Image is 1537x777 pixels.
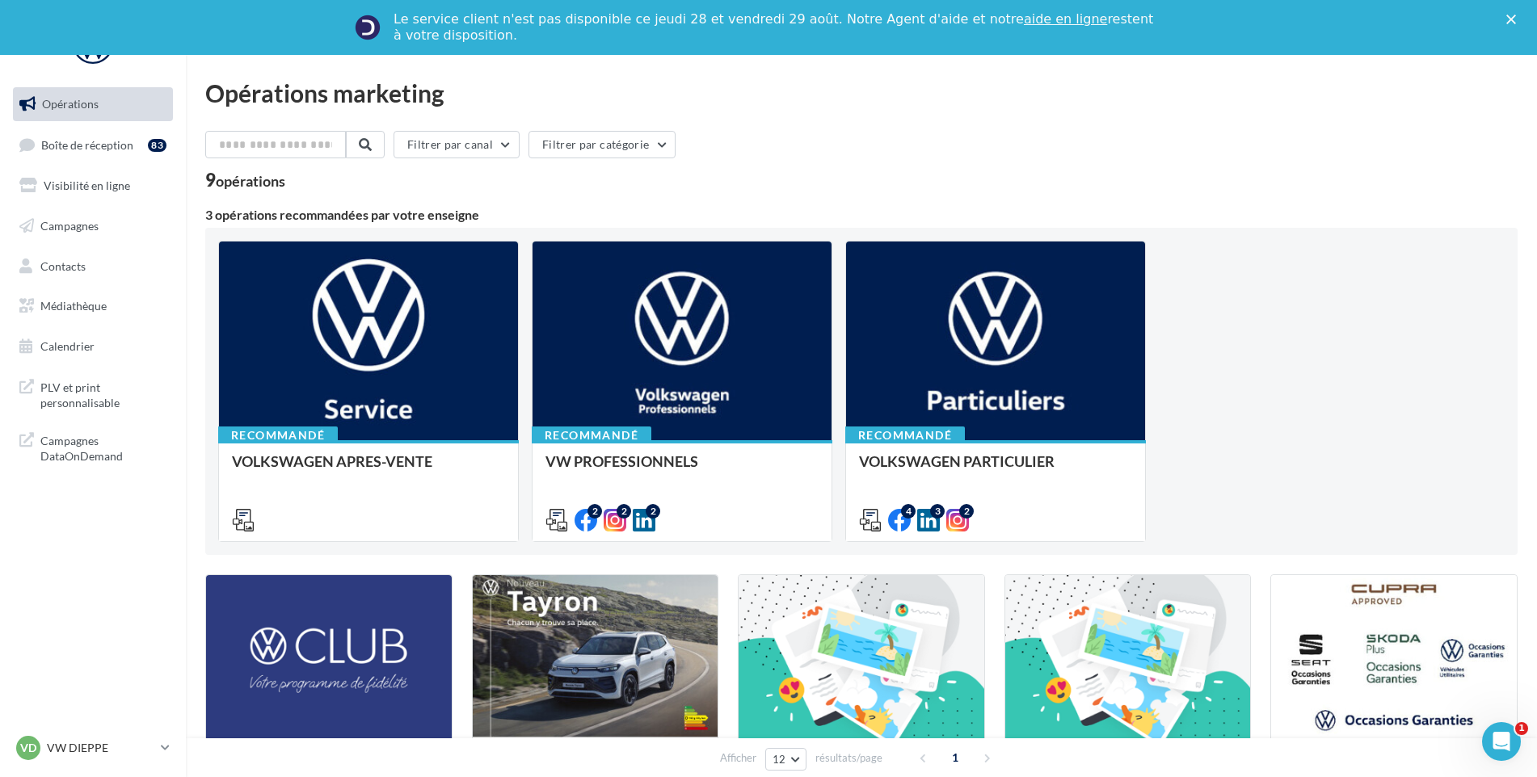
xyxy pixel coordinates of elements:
span: Calendrier [40,339,95,353]
div: Le service client n'est pas disponible ce jeudi 28 et vendredi 29 août. Notre Agent d'aide et not... [394,11,1156,44]
span: 1 [942,745,968,771]
div: Recommandé [845,426,965,444]
a: aide en ligne [1024,11,1107,27]
span: Afficher [720,750,756,766]
img: Profile image for Service-Client [355,15,381,40]
span: Contacts [40,258,86,272]
span: Médiathèque [40,299,107,313]
div: 9 [205,171,285,189]
span: VOLKSWAGEN PARTICULIER [859,452,1055,470]
div: 2 [587,504,602,519]
div: Opérations marketing [205,81,1518,105]
a: Campagnes [10,209,176,243]
a: PLV et print personnalisable [10,370,176,418]
span: Campagnes [40,219,99,233]
span: Boîte de réception [41,137,133,151]
button: Filtrer par canal [394,131,520,158]
div: 2 [617,504,631,519]
div: Fermer [1506,15,1522,24]
div: opérations [216,174,285,188]
div: 2 [959,504,974,519]
a: Contacts [10,250,176,283]
button: 12 [765,748,806,771]
a: Boîte de réception83 [10,128,176,162]
span: Opérations [42,97,99,111]
span: Visibilité en ligne [44,178,130,192]
div: 3 opérations recommandées par votre enseigne [205,208,1518,221]
a: VD VW DIEPPE [13,733,173,763]
span: VW PROFESSIONNELS [545,452,698,470]
span: Campagnes DataOnDemand [40,430,166,464]
a: Campagnes DataOnDemand [10,423,176,471]
span: résultats/page [815,750,882,766]
a: Visibilité en ligne [10,169,176,203]
span: 12 [773,753,786,766]
div: 2 [646,504,660,519]
div: 4 [901,504,916,519]
p: VW DIEPPE [47,740,154,756]
span: 1 [1515,722,1528,735]
span: VD [20,740,36,756]
iframe: Intercom live chat [1482,722,1521,761]
a: Médiathèque [10,289,176,323]
div: Recommandé [532,426,651,444]
button: Filtrer par catégorie [528,131,676,158]
a: Opérations [10,87,176,121]
div: 3 [930,504,945,519]
a: Calendrier [10,330,176,363]
span: VOLKSWAGEN APRES-VENTE [232,452,432,470]
div: Recommandé [218,426,338,444]
div: 83 [148,139,166,152]
span: PLV et print personnalisable [40,376,166,411]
